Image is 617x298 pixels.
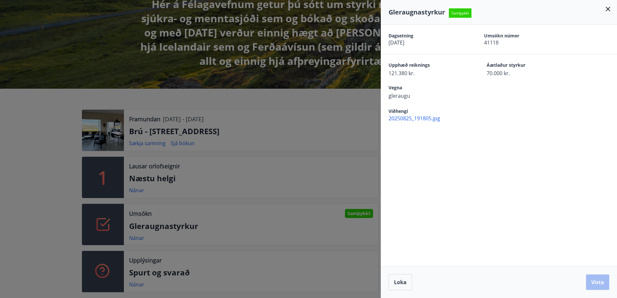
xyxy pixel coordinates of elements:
[389,92,464,99] span: gleraugu
[389,108,408,114] span: Viðhengi
[389,62,464,70] span: Upphæð reiknings
[389,70,464,77] span: 121.380 kr.
[484,33,557,39] span: Umsókn númer
[389,84,464,92] span: Vegna
[389,115,617,122] span: 20250825_191805.jpg
[484,39,557,46] span: 41118
[487,70,562,77] span: 70.000 kr.
[389,33,461,39] span: Dagsetning
[487,62,562,70] span: Áætlaður styrkur
[394,279,407,286] span: Loka
[449,8,471,18] span: Samþykkt
[389,8,445,16] span: Gleraugnastyrkur
[389,39,461,46] span: [DATE]
[389,274,412,290] button: Loka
